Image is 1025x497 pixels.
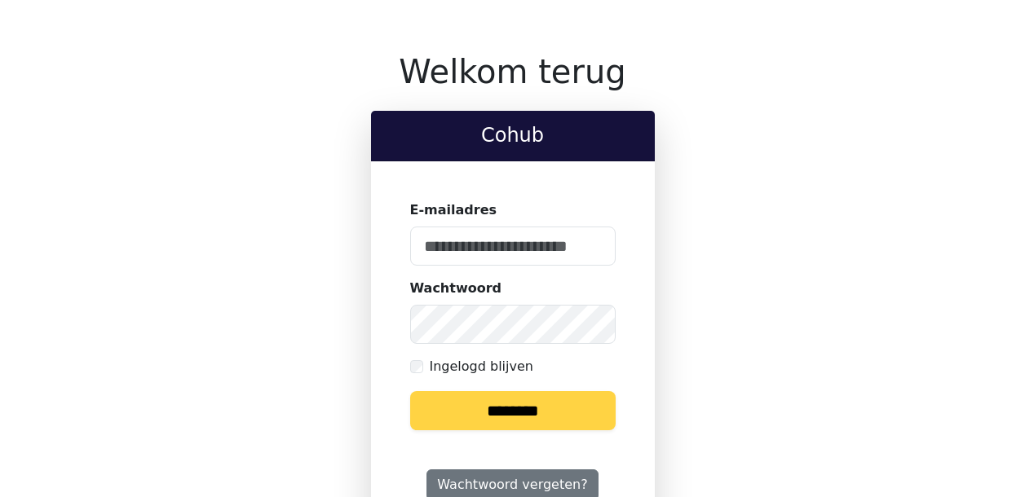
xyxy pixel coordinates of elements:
[410,200,497,220] label: E-mailadres
[430,357,533,376] label: Ingelogd blijven
[371,52,655,91] h1: Welkom terug
[384,124,642,147] h2: Cohub
[410,279,502,298] label: Wachtwoord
